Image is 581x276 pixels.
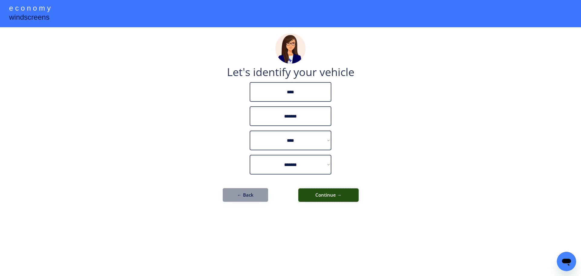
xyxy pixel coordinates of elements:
[275,33,306,64] img: madeline.png
[223,188,268,202] button: ← Back
[557,252,576,271] iframe: Button to launch messaging window
[298,188,359,202] button: Continue →
[9,12,49,24] div: windscreens
[227,67,354,78] div: Let's identify your vehicle
[9,3,51,15] div: e c o n o m y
